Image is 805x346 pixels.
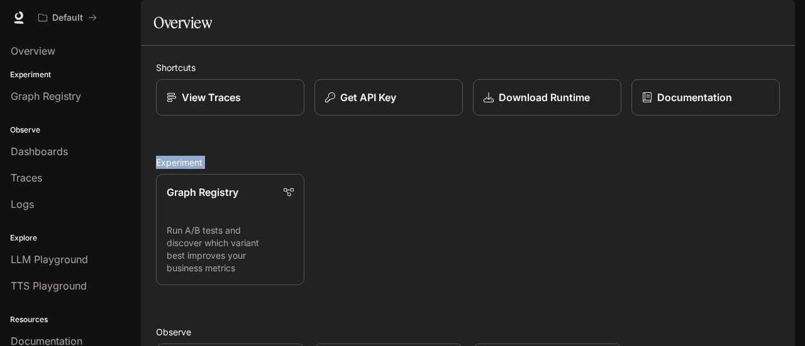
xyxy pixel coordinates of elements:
p: Run A/B tests and discover which variant best improves your business metrics [167,224,294,274]
button: Get API Key [314,79,463,116]
h2: Experiment [156,156,780,169]
a: Graph RegistryRun A/B tests and discover which variant best improves your business metrics [156,174,304,285]
h2: Shortcuts [156,61,780,74]
h1: Overview [153,10,212,35]
p: View Traces [182,90,241,105]
p: Download Runtime [499,90,590,105]
a: Documentation [631,79,780,116]
p: Documentation [657,90,732,105]
p: Graph Registry [167,185,238,200]
a: Download Runtime [473,79,621,116]
p: Get API Key [340,90,396,105]
p: Default [52,13,83,23]
button: All workspaces [33,5,103,30]
h2: Observe [156,325,780,338]
a: View Traces [156,79,304,116]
